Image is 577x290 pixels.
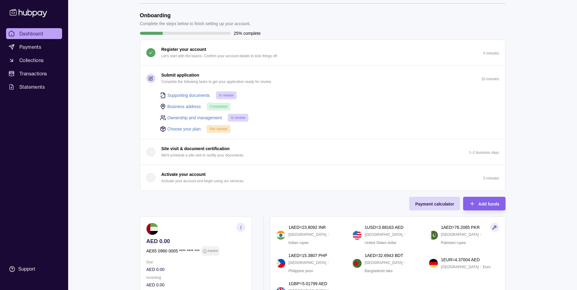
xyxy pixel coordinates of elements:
p: Indian rupee [288,239,309,246]
p: 1 AED = 76.2085 PKR [441,224,480,231]
button: Activate your account Activate your account and begin using our services.5 minutes [140,165,505,190]
a: Business address [167,103,201,110]
div: Submit application Complete the following tasks to get your application ready for review.10 minutes [140,91,505,139]
a: Payments [6,41,62,52]
p: / [480,264,481,270]
a: Transactions [6,68,62,79]
a: Dashboard [6,28,62,39]
p: 1 AED = 32.6943 BDT [365,252,403,259]
span: In review [231,116,245,120]
p: Activate your account and begin using our services. [161,178,244,184]
p: [GEOGRAPHIC_DATA] [288,231,326,238]
button: Site visit & document certification We'll schedule a site visit to certify your documents.1–2 bus... [140,139,505,165]
p: [GEOGRAPHIC_DATA] [365,231,403,238]
a: Statements [6,81,62,92]
span: Collections [19,57,44,64]
p: 1 AED = 15.3807 PHP [288,252,327,259]
p: Philippine peso [288,268,313,274]
img: us [353,231,362,240]
p: [GEOGRAPHIC_DATA] [441,231,479,238]
a: Support [6,263,62,275]
p: 1 EUR = 4.37004 AED [441,256,480,263]
p: 1 AED = 23.8092 INR [288,224,326,231]
img: bd [353,259,362,268]
a: Supporting documents [167,92,210,99]
p: Inactive [207,248,218,254]
span: Add funds [478,202,499,206]
p: Submit application [161,72,199,78]
p: AED 0.00 [146,238,245,245]
p: 5 minutes [483,176,499,180]
span: Payments [19,43,41,51]
p: Register your account [161,46,206,53]
span: Statements [19,83,45,91]
p: [GEOGRAPHIC_DATA] [288,259,326,266]
img: de [429,259,438,268]
p: Bangladeshi taka [365,268,393,274]
span: Payment calculator [415,202,454,206]
a: Ownership and management [167,114,222,121]
span: Completed [210,104,227,109]
p: Due [146,259,245,265]
button: Add funds [463,197,505,210]
span: In review [219,93,234,97]
p: AED 0.00 [146,266,245,273]
p: [GEOGRAPHIC_DATA] [441,264,479,270]
p: 25% complete [234,30,261,37]
p: 1–2 business days [469,150,499,155]
p: 10 minutes [481,77,499,81]
p: [GEOGRAPHIC_DATA] [365,259,403,266]
img: ae [146,223,158,235]
button: Submit application Complete the following tasks to get your application ready for review.10 minutes [140,66,505,91]
a: Collections [6,55,62,66]
p: AED 0.00 [146,282,245,288]
img: in [276,231,285,240]
div: Support [18,266,35,272]
p: Euro [483,264,490,270]
button: Payment calculator [409,197,460,210]
p: / [404,259,405,266]
p: Site visit & document certification [161,145,230,152]
p: Complete the following tasks to get your application ready for review. [161,78,272,85]
p: Incoming [146,274,245,281]
p: Let's start with the basics. Confirm your account details to kick things off. [161,53,278,59]
button: Register your account Let's start with the basics. Confirm your account details to kick things of... [140,40,505,65]
span: Dashboard [19,30,43,37]
p: Complete the steps below to finish setting up your account. [140,20,251,27]
span: Not started [210,127,227,131]
p: / [480,231,481,238]
span: Transactions [19,70,47,77]
img: pk [429,231,438,240]
img: ph [276,259,285,268]
p: 5 minutes [483,51,499,55]
p: We'll schedule a site visit to certify your documents. [161,152,244,159]
p: 1 USD = 3.68163 AED [365,224,403,231]
p: Activate your account [161,171,206,178]
p: United States dollar [365,239,396,246]
p: Pakistani rupee [441,239,466,246]
p: / [404,231,405,238]
p: 1 GBP = 5.01799 AED [288,280,327,287]
h1: Onboarding [140,12,251,19]
a: Choose your plan [167,126,201,132]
